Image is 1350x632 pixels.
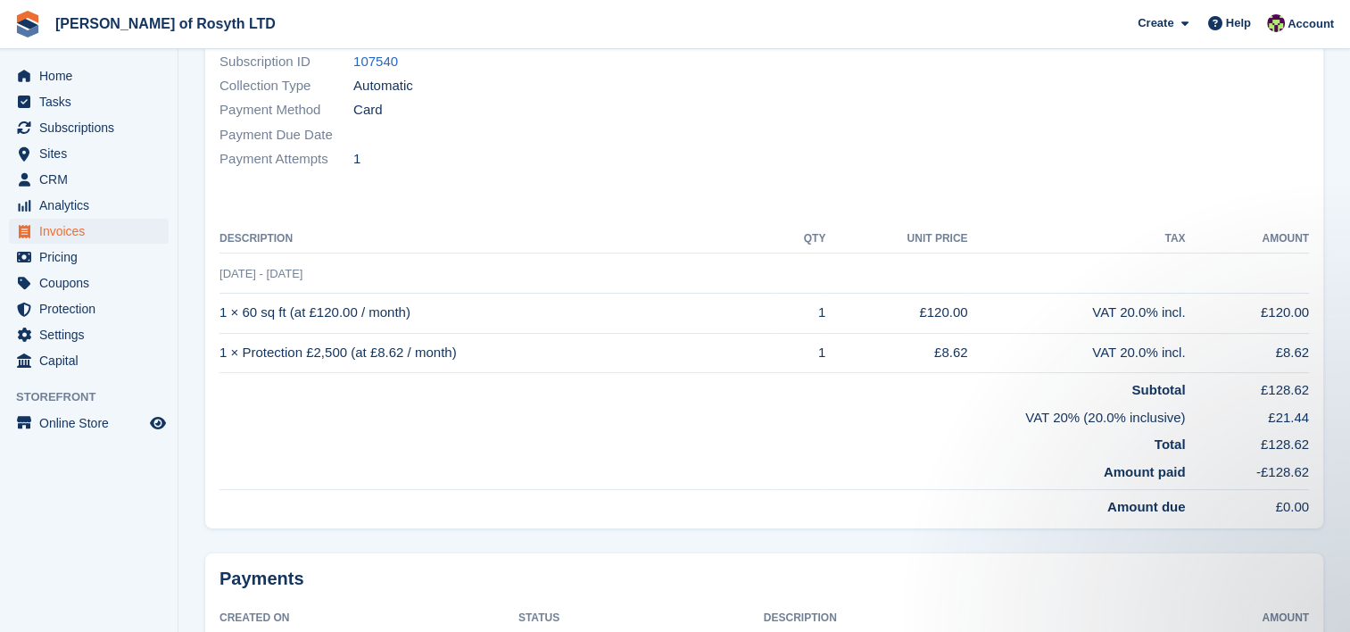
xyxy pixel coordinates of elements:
[353,76,413,96] span: Automatic
[9,193,169,218] a: menu
[39,63,146,88] span: Home
[967,303,1185,323] div: VAT 20.0% incl.
[825,293,967,333] td: £120.00
[353,149,360,170] span: 1
[219,401,1185,428] td: VAT 20% (20.0% inclusive)
[39,411,146,436] span: Online Store
[1185,428,1309,455] td: £128.62
[39,245,146,270] span: Pricing
[219,267,302,280] span: [DATE] - [DATE]
[9,296,169,321] a: menu
[1185,225,1309,254] th: Amount
[39,322,146,347] span: Settings
[1226,14,1251,32] span: Help
[9,245,169,270] a: menu
[219,52,353,72] span: Subscription ID
[825,333,967,373] td: £8.62
[1107,499,1186,514] strong: Amount due
[1185,455,1309,490] td: -£128.62
[219,333,774,373] td: 1 × Protection £2,500 (at £8.62 / month)
[147,412,169,434] a: Preview store
[219,125,353,146] span: Payment Due Date
[353,52,398,72] a: 107540
[48,9,283,38] a: [PERSON_NAME] of Rosyth LTD
[825,225,967,254] th: Unit Price
[9,115,169,140] a: menu
[39,296,146,321] span: Protection
[1185,490,1309,518] td: £0.00
[353,100,383,121] span: Card
[967,225,1185,254] th: Tax
[39,167,146,192] span: CRM
[39,219,146,244] span: Invoices
[16,388,178,406] span: Storefront
[39,193,146,218] span: Analytics
[39,270,146,295] span: Coupons
[9,89,169,114] a: menu
[39,115,146,140] span: Subscriptions
[9,167,169,192] a: menu
[14,11,41,37] img: stora-icon-8386f47178a22dfd0bd8f6a31ec36ba5ce8667c1dd55bd0f319d3a0aa187defe.svg
[1185,401,1309,428] td: £21.44
[774,293,826,333] td: 1
[39,348,146,373] span: Capital
[219,76,353,96] span: Collection Type
[1185,293,1309,333] td: £120.00
[774,225,826,254] th: QTY
[1131,382,1185,397] strong: Subtotal
[1288,15,1334,33] span: Account
[219,225,774,254] th: Description
[1104,464,1186,479] strong: Amount paid
[1185,333,1309,373] td: £8.62
[219,293,774,333] td: 1 × 60 sq ft (at £120.00 / month)
[1185,373,1309,401] td: £128.62
[9,411,169,436] a: menu
[39,141,146,166] span: Sites
[9,270,169,295] a: menu
[219,149,353,170] span: Payment Attempts
[39,89,146,114] span: Tasks
[219,568,1309,590] h2: Payments
[1155,437,1186,452] strong: Total
[219,100,353,121] span: Payment Method
[967,343,1185,363] div: VAT 20.0% incl.
[9,63,169,88] a: menu
[774,333,826,373] td: 1
[1267,14,1285,32] img: Nina Briggs
[9,348,169,373] a: menu
[9,141,169,166] a: menu
[9,322,169,347] a: menu
[9,219,169,244] a: menu
[1138,14,1173,32] span: Create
